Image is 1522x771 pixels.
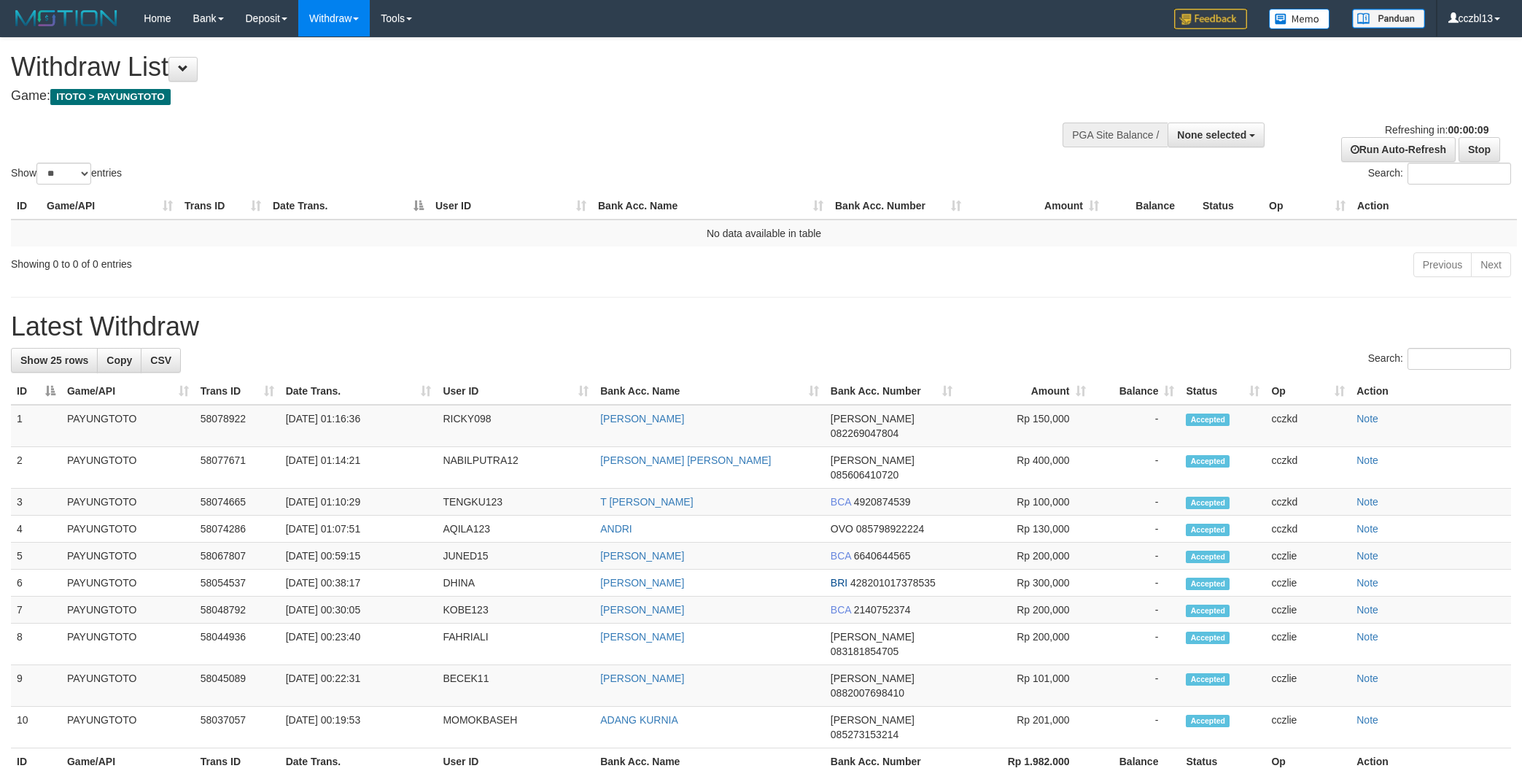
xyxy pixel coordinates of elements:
[1092,405,1181,447] td: -
[267,193,430,220] th: Date Trans.: activate to sort column descending
[280,378,438,405] th: Date Trans.: activate to sort column ascending
[11,53,1000,82] h1: Withdraw List
[195,597,280,624] td: 58048792
[600,496,693,508] a: T [PERSON_NAME]
[592,193,829,220] th: Bank Acc. Name: activate to sort column ascending
[437,665,594,707] td: BECEK11
[280,516,438,543] td: [DATE] 01:07:51
[600,413,684,425] a: [PERSON_NAME]
[280,624,438,665] td: [DATE] 00:23:40
[1356,496,1378,508] a: Note
[831,673,915,684] span: [PERSON_NAME]
[106,354,132,366] span: Copy
[36,163,91,185] select: Showentries
[280,489,438,516] td: [DATE] 01:10:29
[97,348,141,373] a: Copy
[1265,516,1351,543] td: cczkd
[1356,714,1378,726] a: Note
[600,714,678,726] a: ADANG KURNIA
[11,665,61,707] td: 9
[11,348,98,373] a: Show 25 rows
[437,570,594,597] td: DHINA
[1368,163,1511,185] label: Search:
[958,665,1092,707] td: Rp 101,000
[1413,252,1472,277] a: Previous
[831,523,853,535] span: OVO
[958,624,1092,665] td: Rp 200,000
[61,597,195,624] td: PAYUNGTOTO
[1408,348,1511,370] input: Search:
[958,405,1092,447] td: Rp 150,000
[1408,163,1511,185] input: Search:
[1092,707,1181,748] td: -
[1356,673,1378,684] a: Note
[1092,516,1181,543] td: -
[854,496,911,508] span: Copy 4920874539 to clipboard
[831,631,915,643] span: [PERSON_NAME]
[1186,673,1230,686] span: Accepted
[600,523,632,535] a: ANDRI
[437,447,594,489] td: NABILPUTRA12
[437,405,594,447] td: RICKY098
[594,378,825,405] th: Bank Acc. Name: activate to sort column ascending
[831,469,898,481] span: Copy 085606410720 to clipboard
[1265,405,1351,447] td: cczkd
[195,543,280,570] td: 58067807
[831,604,851,616] span: BCA
[600,550,684,562] a: [PERSON_NAME]
[195,489,280,516] td: 58074665
[11,597,61,624] td: 7
[1180,378,1265,405] th: Status: activate to sort column ascending
[437,516,594,543] td: AQILA123
[1186,524,1230,536] span: Accepted
[600,577,684,589] a: [PERSON_NAME]
[600,673,684,684] a: [PERSON_NAME]
[20,354,88,366] span: Show 25 rows
[856,523,924,535] span: Copy 085798922224 to clipboard
[437,624,594,665] td: FAHRIALI
[11,89,1000,104] h4: Game:
[1385,124,1488,136] span: Refreshing in:
[1265,543,1351,570] td: cczlie
[831,454,915,466] span: [PERSON_NAME]
[1265,597,1351,624] td: cczlie
[1063,123,1168,147] div: PGA Site Balance /
[600,631,684,643] a: [PERSON_NAME]
[1186,455,1230,468] span: Accepted
[1186,414,1230,426] span: Accepted
[280,543,438,570] td: [DATE] 00:59:15
[1092,489,1181,516] td: -
[1269,9,1330,29] img: Button%20Memo.svg
[50,89,171,105] span: ITOTO > PAYUNGTOTO
[1092,447,1181,489] td: -
[179,193,267,220] th: Trans ID: activate to sort column ascending
[958,489,1092,516] td: Rp 100,000
[831,646,898,657] span: Copy 083181854705 to clipboard
[1265,489,1351,516] td: cczkd
[61,516,195,543] td: PAYUNGTOTO
[958,378,1092,405] th: Amount: activate to sort column ascending
[280,570,438,597] td: [DATE] 00:38:17
[1263,193,1351,220] th: Op: activate to sort column ascending
[1341,137,1456,162] a: Run Auto-Refresh
[11,489,61,516] td: 3
[854,604,911,616] span: Copy 2140752374 to clipboard
[1356,631,1378,643] a: Note
[958,707,1092,748] td: Rp 201,000
[280,707,438,748] td: [DATE] 00:19:53
[967,193,1105,220] th: Amount: activate to sort column ascending
[11,251,624,271] div: Showing 0 to 0 of 0 entries
[958,543,1092,570] td: Rp 200,000
[41,193,179,220] th: Game/API: activate to sort column ascending
[831,714,915,726] span: [PERSON_NAME]
[195,405,280,447] td: 58078922
[831,729,898,740] span: Copy 085273153214 to clipboard
[280,405,438,447] td: [DATE] 01:16:36
[1186,578,1230,590] span: Accepted
[11,516,61,543] td: 4
[280,597,438,624] td: [DATE] 00:30:05
[829,193,967,220] th: Bank Acc. Number: activate to sort column ascending
[831,496,851,508] span: BCA
[280,665,438,707] td: [DATE] 00:22:31
[1265,378,1351,405] th: Op: activate to sort column ascending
